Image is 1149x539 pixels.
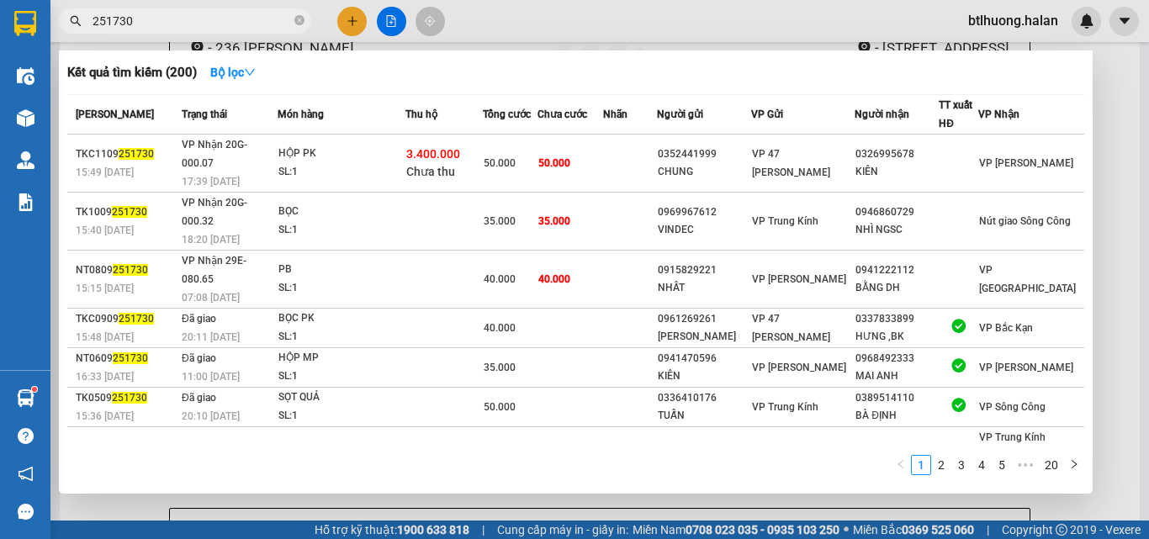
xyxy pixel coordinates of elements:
[278,203,405,221] div: BỌC
[1040,456,1063,474] a: 20
[18,428,34,444] span: question-circle
[855,350,938,367] div: 0968492333
[182,197,247,227] span: VP Nhận 20G-000.32
[278,221,405,240] div: SL: 1
[855,108,909,120] span: Người nhận
[951,455,972,475] li: 3
[993,456,1011,474] a: 5
[17,151,34,169] img: warehouse-icon
[658,163,750,181] div: CHUNG
[538,157,570,169] span: 50.000
[658,389,750,407] div: 0336410176
[932,456,950,474] a: 2
[278,349,405,367] div: HỘP MP
[112,206,147,218] span: 251730
[182,410,240,422] span: 20:10 [DATE]
[278,328,405,346] div: SL: 1
[278,261,405,279] div: PB
[14,11,36,36] img: logo-vxr
[658,279,750,297] div: NHẤT
[979,362,1073,373] span: VP [PERSON_NAME]
[484,401,516,413] span: 50.000
[93,12,291,30] input: Tìm tên, số ĐT hoặc mã đơn
[1012,455,1039,475] li: Next 5 Pages
[658,221,750,239] div: VINDEC
[76,389,177,407] div: TK0509
[752,273,846,285] span: VP [PERSON_NAME]
[182,371,240,383] span: 11:00 [DATE]
[484,273,516,285] span: 40.000
[1064,455,1084,475] li: Next Page
[538,215,570,227] span: 35.000
[979,401,1046,413] span: VP Sông Công
[67,64,197,82] h3: Kết quả tìm kiếm ( 200 )
[182,108,227,120] span: Trạng thái
[278,108,324,120] span: Món hàng
[76,310,177,328] div: TKC0909
[658,407,750,425] div: TUẤN
[1012,455,1039,475] span: •••
[855,203,938,221] div: 0946860729
[18,466,34,482] span: notification
[537,108,587,120] span: Chưa cước
[657,108,703,120] span: Người gửi
[76,203,177,221] div: TK1009
[17,67,34,85] img: warehouse-icon
[278,279,405,298] div: SL: 1
[278,407,405,425] div: SL: 1
[18,504,34,520] span: message
[484,157,516,169] span: 50.000
[931,455,951,475] li: 2
[112,392,147,404] span: 251730
[658,310,750,328] div: 0961269261
[855,367,938,385] div: MAI ANH
[658,145,750,163] div: 0352441999
[658,328,750,346] div: [PERSON_NAME]
[21,21,147,105] img: logo.jpg
[912,456,930,474] a: 1
[278,145,405,163] div: HỘP PK
[17,109,34,127] img: warehouse-icon
[752,215,818,227] span: VP Trung Kính
[76,166,134,178] span: 15:49 [DATE]
[113,264,148,276] span: 251730
[855,221,938,239] div: NHÌ NGSC
[182,139,247,169] span: VP Nhận 20G-000.07
[992,455,1012,475] li: 5
[658,350,750,367] div: 0941470596
[752,362,846,373] span: VP [PERSON_NAME]
[979,264,1076,294] span: VP [GEOGRAPHIC_DATA]
[294,13,304,29] span: close-circle
[182,176,240,188] span: 17:39 [DATE]
[911,455,931,475] li: 1
[484,322,516,334] span: 40.000
[76,371,134,383] span: 16:33 [DATE]
[979,157,1073,169] span: VP [PERSON_NAME]
[855,262,938,279] div: 0941222112
[752,401,818,413] span: VP Trung Kính
[182,313,216,325] span: Đã giao
[972,456,991,474] a: 4
[17,389,34,407] img: warehouse-icon
[979,431,1046,443] span: VP Trung Kính
[855,389,938,407] div: 0389514110
[210,66,256,79] strong: Bộ lọc
[197,59,269,86] button: Bộ lọcdown
[119,313,154,325] span: 251730
[182,292,240,304] span: 07:08 [DATE]
[1069,459,1079,469] span: right
[76,350,177,367] div: NT0609
[17,193,34,211] img: solution-icon
[896,459,906,469] span: left
[658,203,750,221] div: 0969967612
[182,352,216,364] span: Đã giao
[294,15,304,25] span: close-circle
[76,331,134,343] span: 15:48 [DATE]
[658,262,750,279] div: 0915829221
[278,309,405,328] div: BỌC PK
[603,108,627,120] span: Nhãn
[855,328,938,346] div: HƯNG ,BK
[157,41,703,62] li: 271 - [PERSON_NAME] - [GEOGRAPHIC_DATA] - [GEOGRAPHIC_DATA]
[483,108,531,120] span: Tổng cước
[76,283,134,294] span: 15:15 [DATE]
